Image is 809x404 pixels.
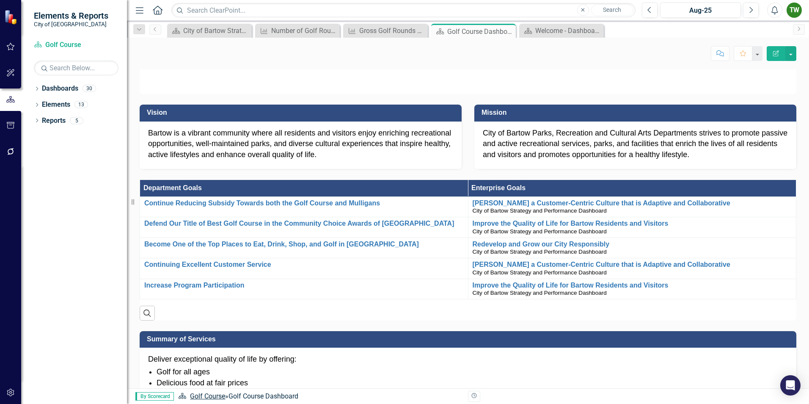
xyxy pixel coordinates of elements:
span: City of Bartow Strategy and Performance Dashboard [473,249,607,255]
td: Double-Click to Edit Right Click for Context Menu [468,217,796,238]
td: Double-Click to Edit Right Click for Context Menu [140,258,468,279]
a: Redevelop and Grow our City Responsibly [473,241,792,248]
a: Welcome - Dashboard [521,25,602,36]
small: City of [GEOGRAPHIC_DATA] [34,21,108,28]
a: Golf Course [190,392,225,400]
td: Double-Click to Edit Right Click for Context Menu [140,238,468,258]
td: Double-Click to Edit Right Click for Context Menu [140,196,468,217]
a: Golf Course [34,40,118,50]
div: 5 [70,117,83,124]
h3: Vision [147,109,457,116]
div: Number of Golf Rounds [271,25,338,36]
a: Continuing Excellent Customer Service [144,261,464,268]
li: Delicious food at fair prices [157,378,788,389]
span: Elements & Reports [34,11,108,21]
div: » [178,392,462,401]
div: Golf Course Dashboard [447,26,514,37]
input: Search ClearPoint... [171,3,636,18]
button: Aug-25 [660,3,741,18]
div: 30 [83,85,96,92]
button: Search [591,4,633,16]
h3: Mission [482,109,792,116]
a: Continue Reducing Subsidy Towards both the Golf Course and Mulligans [144,199,464,207]
span: City of Bartow Strategy and Performance Dashboard [473,208,607,214]
a: City of Bartow Strategy and Performance Dashboard [169,25,250,36]
span: City of Bartow Strategy and Performance Dashboard [473,269,607,276]
a: Number of Golf Rounds [257,25,338,36]
button: TW [787,3,802,18]
td: Double-Click to Edit Right Click for Context Menu [468,279,796,299]
a: Elements [42,100,70,110]
span: Search [603,6,621,13]
td: Double-Click to Edit Right Click for Context Menu [140,217,468,238]
div: Bartow is a vibrant community where all residents and visitors enjoy enriching recreational oppor... [148,128,453,160]
p: City of Bartow Parks, Recreation and Cultural Arts Departments strives to promote passive and act... [483,128,788,160]
p: Deliver exceptional quality of life by offering: [148,354,788,365]
td: Double-Click to Edit Right Click for Context Menu [468,238,796,258]
img: ClearPoint Strategy [4,10,19,25]
a: Increase Program Participation [144,282,464,289]
a: Reports [42,116,66,126]
td: Double-Click to Edit Right Click for Context Menu [140,279,468,299]
a: [PERSON_NAME] a Customer-Centric Culture that is Adaptive and Collaborative [473,261,792,268]
a: Defend Our Title of Best Golf Course in the Community Choice Awards of [GEOGRAPHIC_DATA] [144,220,464,227]
a: Improve the Quality of Life for Bartow Residents and Visitors [473,220,792,227]
td: Double-Click to Edit Right Click for Context Menu [468,258,796,279]
a: Dashboards [42,84,78,94]
input: Search Below... [34,61,118,75]
td: Double-Click to Edit Right Click for Context Menu [468,196,796,217]
span: City of Bartow Strategy and Performance Dashboard [473,228,607,235]
div: Gross Golf Rounds Revenues [359,25,426,36]
div: Welcome - Dashboard [535,25,602,36]
h3: Summary of Services [147,335,792,343]
div: Golf Course Dashboard [228,392,298,400]
a: Improve the Quality of Life for Bartow Residents and Visitors [473,282,792,289]
div: Aug-25 [663,6,738,16]
div: Open Intercom Messenger [780,375,801,396]
span: City of Bartow Strategy and Performance Dashboard [473,290,607,296]
div: City of Bartow Strategy and Performance Dashboard [183,25,250,36]
li: Golf for all ages [157,367,788,378]
a: Become One of the Top Places to Eat, Drink, Shop, and Golf in [GEOGRAPHIC_DATA] [144,241,464,248]
div: 13 [74,101,88,108]
a: [PERSON_NAME] a Customer-Centric Culture that is Adaptive and Collaborative [473,199,792,207]
span: By Scorecard [135,392,174,401]
a: Gross Golf Rounds Revenues [345,25,426,36]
